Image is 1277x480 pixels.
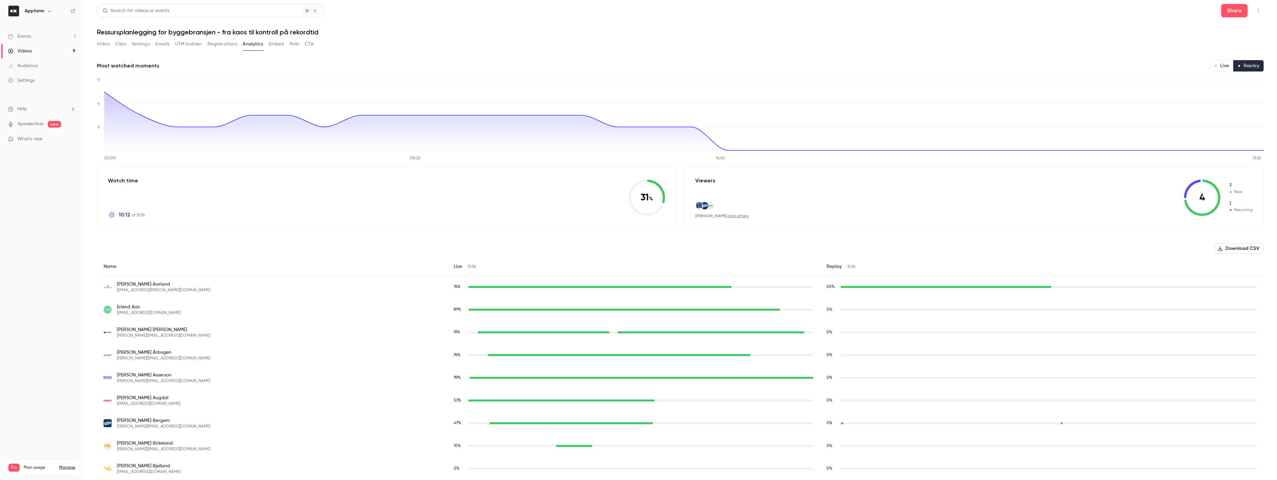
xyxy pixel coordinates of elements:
div: Live [447,258,820,276]
div: Settings [8,77,35,84]
span: Erlend Aas [117,304,180,310]
span: Live watch time [454,307,464,313]
span: 0 % [827,421,832,425]
p: Watch time [108,177,145,185]
button: Clips [115,39,126,49]
div: erlend.aas@tide.no [97,298,1264,321]
img: klund.no [104,396,112,405]
span: Live watch time [454,420,464,426]
h1: Ressursplanlegging for byggebransjen - fra kaos til kontroll på rekordtid [97,28,1264,36]
span: Replay watch time [827,397,837,404]
span: 0 % [827,330,832,334]
span: [PERSON_NAME][EMAIL_ADDRESS][DOMAIN_NAME] [117,356,210,361]
span: [PERSON_NAME] Bergem [117,417,210,424]
p: Viewers [695,177,715,185]
img: akh.no [104,419,112,427]
span: Live watch time [454,397,464,404]
button: CTA [305,39,314,49]
img: syltern.no [104,351,112,359]
span: [PERSON_NAME][EMAIL_ADDRESS][DOMAIN_NAME] [117,378,210,384]
div: , [695,213,749,219]
tspan: 31:36 [1253,156,1261,160]
img: reco.no [104,374,112,382]
span: Live watch time [454,375,464,381]
img: lieblikk.no [696,202,703,209]
span: 10 % [454,444,461,448]
tspan: 6 [98,78,100,82]
div: Replay [820,258,1264,276]
span: Replay watch time [827,352,837,358]
span: [PERSON_NAME] [695,213,727,218]
span: Plan usage [24,465,55,470]
tspan: 2 [98,125,100,129]
span: 31:36 [847,265,855,269]
button: UTM builder [175,39,202,49]
button: Replay [1233,60,1264,71]
span: Returning [1229,207,1253,213]
button: Registrations [207,39,237,49]
span: New [1229,189,1253,195]
span: Live watch time [454,443,464,449]
div: Events [8,33,31,40]
div: Videos [8,48,32,54]
span: 53 % [454,398,461,403]
div: liama@reco.no [97,366,1264,389]
span: Replay watch time [827,375,837,381]
span: 10:12 [119,211,130,219]
span: [PERSON_NAME][EMAIL_ADDRESS][DOMAIN_NAME] [117,333,210,338]
div: Search for videos or events [103,7,169,14]
span: 50 % [827,285,835,289]
span: Replay watch time [827,420,837,426]
span: 91 % [454,330,460,334]
span: [PERSON_NAME] Birkeland [117,440,210,447]
img: vassbakk.no [104,465,112,473]
div: cecilie.aarland@romarheim.no [97,276,1264,299]
li: help-dropdown-opener [8,106,76,113]
span: What's new [17,136,42,143]
div: andreas.andenaes@christie.no [97,321,1264,344]
span: Replay watch time [827,284,837,290]
span: Help [17,106,27,113]
div: Name [97,258,447,276]
span: Live watch time [454,352,464,358]
span: [PERSON_NAME][EMAIL_ADDRESS][DOMAIN_NAME] [117,424,210,429]
button: Share [1221,4,1248,17]
tspan: 08:20 [410,156,421,160]
span: 0 % [827,444,832,448]
span: new [48,121,61,128]
tspan: 4 [98,102,100,106]
button: Analytics [243,39,263,49]
h2: Most watched moments [97,62,159,70]
button: Settings [132,39,150,49]
a: SpeakerHub [17,121,44,128]
span: Pro [8,464,20,472]
span: [PERSON_NAME] [PERSON_NAME] [117,326,210,333]
span: [EMAIL_ADDRESS][PERSON_NAME][DOMAIN_NAME] [117,288,210,293]
span: 0 % [827,353,832,357]
tspan: 16:40 [716,156,725,160]
button: Polls [290,39,299,49]
img: tide.no [104,306,112,314]
span: [PERSON_NAME] Asserson [117,372,210,378]
div: anders.augdal@klund.no [97,389,1264,412]
span: Live watch time [454,329,464,335]
span: MB [105,443,111,449]
img: peab.no [706,202,714,209]
img: christie.no [104,328,112,336]
span: [EMAIL_ADDRESS][DOMAIN_NAME] [117,469,180,475]
button: Embed [269,39,284,49]
img: romarheim.no [104,283,112,291]
tspan: 00:00 [104,156,116,160]
img: Appfarm [8,6,19,16]
div: martin@wizrd.no [97,435,1264,457]
span: Replay watch time [827,443,837,449]
div: kenneth.arbogen@syltern.no [97,344,1264,366]
p: of 31:36 [119,211,145,219]
button: Top Bar Actions [1253,5,1264,16]
a: Manage [59,465,75,470]
span: [PERSON_NAME][EMAIL_ADDRESS][DOMAIN_NAME] [117,447,210,452]
span: 89 % [454,308,461,312]
span: 0 % [827,398,832,403]
span: [PERSON_NAME] Aarland [117,281,210,288]
span: [PERSON_NAME] Bjelland [117,463,180,469]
